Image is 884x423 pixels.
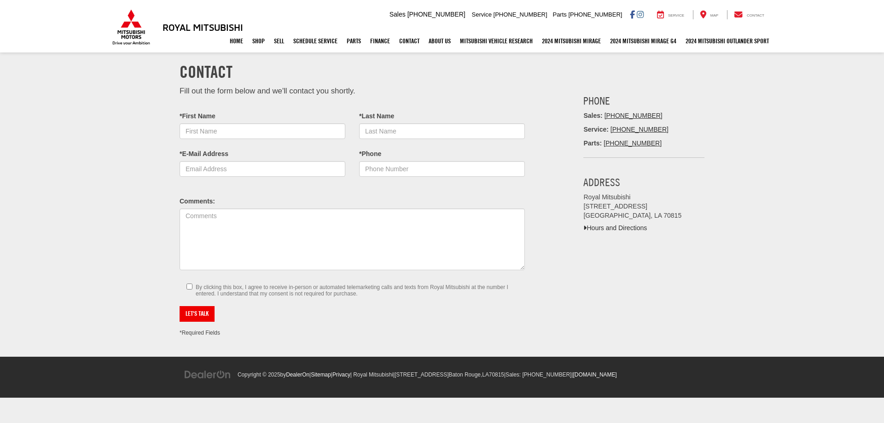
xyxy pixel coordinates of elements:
[350,371,393,378] span: | Royal Mitsubishi
[184,370,231,380] img: DealerOn
[637,11,644,18] a: Instagram: Click to visit our Instagram page
[184,371,231,378] a: DealerOn
[331,371,350,378] span: |
[180,86,525,97] p: Fill out the form below and we'll contact you shortly.
[163,22,243,32] h3: Royal Mitsubishi
[110,9,152,45] img: Mitsubishi
[180,330,220,336] small: *Required Fields
[407,11,465,18] span: [PHONE_NUMBER]
[186,284,192,290] input: By clicking this box, I agree to receive in-person or automated telemarketing calls and texts fro...
[583,176,704,188] h3: Address
[248,29,269,52] a: Shop
[668,13,684,17] span: Service
[269,29,289,52] a: Sell
[238,371,280,378] span: Copyright © 2025
[424,29,455,52] a: About Us
[504,371,572,378] span: |
[605,112,663,119] a: [PHONE_NUMBER]
[727,10,771,19] a: Contact
[693,10,725,19] a: Map
[280,371,309,378] span: by
[359,123,525,139] input: Last Name
[180,63,704,81] h1: Contact
[611,126,669,133] a: [PHONE_NUMBER]
[455,29,537,52] a: Mitsubishi Vehicle Research
[180,161,345,177] input: Email Address
[311,371,331,378] a: Sitemap
[342,29,366,52] a: Parts: Opens in a new tab
[681,29,773,52] a: 2024 Mitsubishi Outlander SPORT
[573,371,617,378] a: [DOMAIN_NAME]
[332,371,350,378] a: Privacy
[196,284,518,297] small: By clicking this box, I agree to receive in-person or automated telemarketing calls and texts fro...
[583,112,602,119] span: Sales:
[366,29,395,52] a: Finance
[537,29,605,52] a: 2024 Mitsubishi Mirage
[180,150,228,159] label: *E-Mail Address
[489,371,504,378] span: 70815
[552,11,566,18] span: Parts
[180,123,345,139] input: First Name
[180,112,215,121] label: *First Name
[180,197,215,206] label: Comments:
[395,371,449,378] span: [STREET_ADDRESS]
[710,13,718,17] span: Map
[286,371,309,378] a: DealerOn Home Page
[289,29,342,52] a: Schedule Service: Opens in a new tab
[472,11,492,18] span: Service
[747,13,764,17] span: Contact
[630,11,635,18] a: Facebook: Click to visit our Facebook page
[225,29,248,52] a: Home
[180,306,215,322] button: Let's Talk
[605,29,681,52] a: 2024 Mitsubishi Mirage G4
[583,139,602,147] strong: Parts:
[583,95,704,107] h3: Phone
[393,371,504,378] span: |
[390,11,406,18] span: Sales
[494,11,547,18] span: [PHONE_NUMBER]
[359,150,381,159] label: *Phone
[583,224,647,232] a: Hours and Directions
[604,139,662,147] a: [PHONE_NUMBER]
[359,112,394,121] label: *Last Name
[522,371,571,378] span: [PHONE_NUMBER]
[0,402,1,403] img: b=99784818
[309,371,331,378] span: |
[583,126,608,133] strong: Service:
[482,371,489,378] span: LA
[506,371,521,378] span: Sales:
[395,29,424,52] a: Contact
[359,161,525,177] input: Phone Number
[568,11,622,18] span: [PHONE_NUMBER]
[449,371,483,378] span: Baton Rouge,
[571,371,616,378] span: |
[650,10,691,19] a: Service
[583,193,704,220] address: Royal Mitsubishi [STREET_ADDRESS] [GEOGRAPHIC_DATA], LA 70815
